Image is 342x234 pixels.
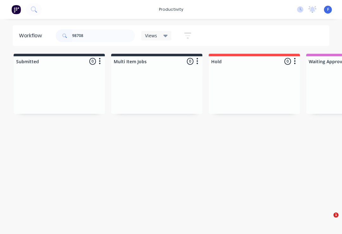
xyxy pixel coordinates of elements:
div: productivity [156,5,187,14]
img: Factory [11,5,21,14]
input: Search for orders... [72,29,135,42]
span: 1 [333,212,339,218]
div: Workflow [19,32,45,40]
iframe: Intercom live chat [320,212,336,228]
span: Views [145,32,157,39]
span: F [327,7,329,12]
